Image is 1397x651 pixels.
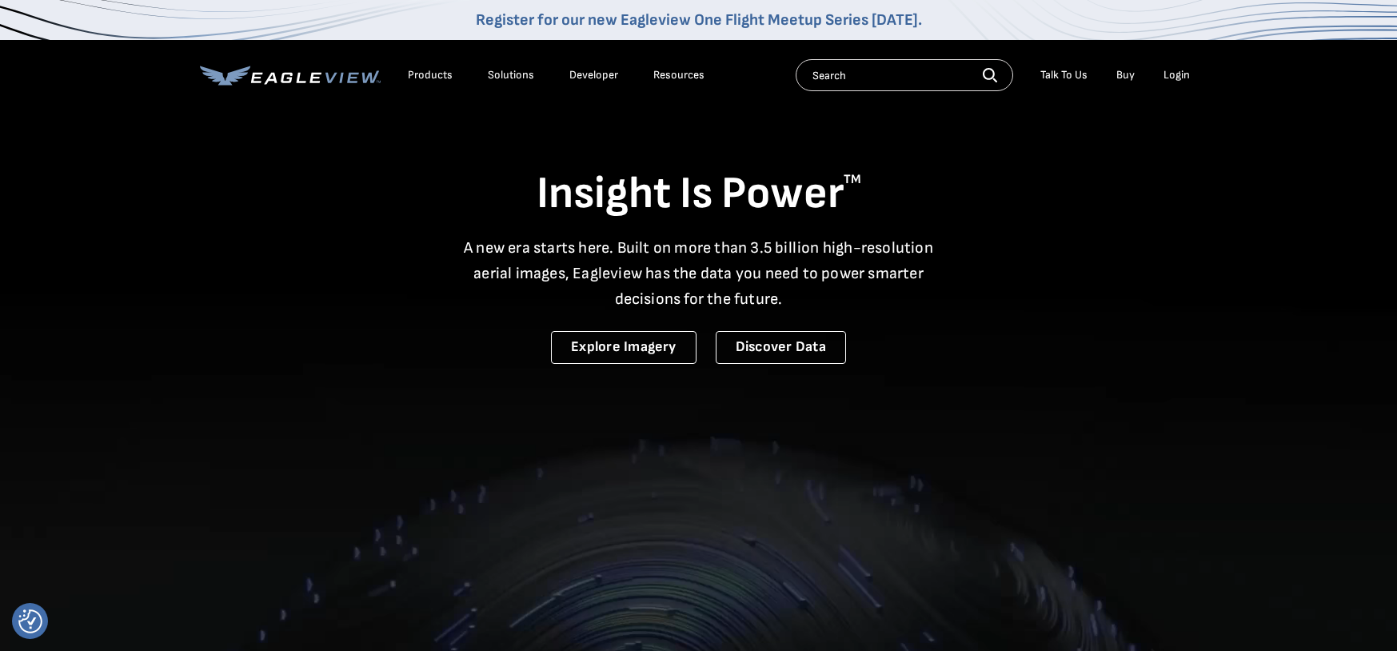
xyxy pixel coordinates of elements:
h1: Insight Is Power [200,166,1198,222]
a: Explore Imagery [551,331,697,364]
div: Login [1164,68,1190,82]
a: Developer [569,68,618,82]
sup: TM [844,172,861,187]
p: A new era starts here. Built on more than 3.5 billion high-resolution aerial images, Eagleview ha... [454,235,944,312]
div: Resources [653,68,704,82]
button: Consent Preferences [18,609,42,633]
input: Search [796,59,1013,91]
div: Solutions [488,68,534,82]
a: Register for our new Eagleview One Flight Meetup Series [DATE]. [476,10,922,30]
a: Discover Data [716,331,846,364]
div: Talk To Us [1040,68,1088,82]
img: Revisit consent button [18,609,42,633]
a: Buy [1116,68,1135,82]
div: Products [408,68,453,82]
